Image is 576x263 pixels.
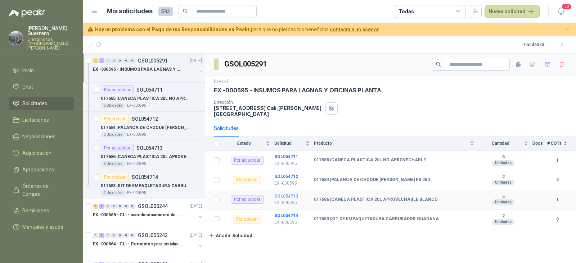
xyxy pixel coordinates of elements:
[93,58,98,63] div: 2
[547,141,562,146] span: # COTs
[101,183,190,189] p: 017683 | KIT DE EMPAQUETADURA CARBURADOR GUADANA
[93,56,203,79] a: 2 2 0 0 0 0 0 GSOL005291[DATE] EX -000595 - INSUMOS PARA LAGNAS Y OFICINAS PLANTA
[22,66,34,74] span: Inicio
[117,204,123,209] div: 0
[492,199,514,205] div: Unidades
[101,153,190,160] p: 017686 | CANECA PLASTICA 20L APROVECHABLE BLANCO
[93,66,183,73] p: EX -000595 - INSUMOS PARA LAGNAS Y OFICINAS PLANTA
[105,58,111,63] div: 0
[9,163,74,176] a: Aprobaciones
[127,103,146,109] p: EX -000595
[22,100,47,107] span: Solicitudes
[314,177,430,183] b: 017684 | PALANCA DE CHOQUE [PERSON_NAME] FS 280
[27,26,74,36] p: [PERSON_NAME] Guerrero
[224,137,274,151] th: Estado
[214,87,381,94] p: EX -000595 - INSUMOS PARA LAGNAS Y OFICINAS PLANTA
[205,229,576,241] a: Añadir Solicitud
[233,215,261,223] div: Por cotizar
[27,37,74,50] p: Oleaginosas [GEOGRAPHIC_DATA][PERSON_NAME]
[83,170,205,199] a: Por cotizarSOL054714017683 |KIT DE EMPAQUETADURA CARBURADOR GUADANA2 UnidadesEX -000595
[83,112,205,141] a: Por cotizarSOL054712017684 |PALANCA DE CHOQUE [PERSON_NAME] FS 2802 UnidadesEX -000595
[547,216,567,223] b: 0
[274,160,310,167] p: EX -000595
[101,95,190,102] p: 017685 | CANECA PLASTICA 20L NO APROVECHABLE
[9,9,45,17] img: Logo peakr
[9,130,74,143] a: Negociaciones
[123,204,129,209] div: 0
[485,5,540,18] button: Nueva solicitud
[93,204,98,209] div: 4
[99,233,104,238] div: 6
[101,103,126,109] div: 8 Unidades
[547,196,567,203] b: 1
[117,233,123,238] div: 0
[99,204,104,209] div: 5
[123,233,129,238] div: 0
[136,146,163,151] p: SOL054713
[101,132,126,138] div: 2 Unidades
[492,219,514,225] div: Unidades
[99,58,104,63] div: 2
[314,157,426,163] b: 017685 | CANECA PLASTICA 20L NO APROVECHABLE
[22,83,33,91] span: Chat
[9,64,74,77] a: Inicio
[214,105,323,117] p: [STREET_ADDRESS] Cali , [PERSON_NAME][GEOGRAPHIC_DATA]
[101,86,134,94] div: Por adjudicar
[492,180,514,185] div: Unidades
[101,115,129,123] div: Por cotizar
[562,3,572,10] span: 20
[111,58,117,63] div: 0
[205,229,256,241] button: Añadir Solicitud
[274,219,310,226] p: EX -000595
[274,194,298,199] a: SOL054713
[138,204,168,209] p: GSOL005244
[399,8,414,15] div: Todas
[22,223,63,231] span: Manuales y ayuda
[22,133,55,140] span: Negociaciones
[314,216,439,222] b: 017683 | KIT DE EMPAQUETADURA CARBURADOR GUADANA
[330,27,379,32] a: contacta a un asesor
[478,194,528,200] b: 5
[22,182,67,198] span: Órdenes de Compra
[101,144,134,152] div: Por adjudicar
[138,58,168,63] p: GSOL005291
[274,174,298,179] a: SOL054712
[274,137,314,151] th: Solicitud
[314,141,468,146] span: Producto
[9,146,74,160] a: Adjudicación
[83,83,205,112] a: Por adjudicarSOL054711017685 |CANECA PLASTICA 20L NO APROVECHABLE8 UnidadesEX -000595
[111,233,117,238] div: 0
[9,113,74,127] a: Licitaciones
[101,161,126,167] div: 5 Unidades
[117,58,123,63] div: 0
[123,58,129,63] div: 0
[93,241,183,248] p: EX -000664 - CLI - Elementos para instalacion de c
[547,157,567,164] b: 1
[214,78,228,85] p: [DATE]
[274,213,298,218] b: SOL054714
[22,207,49,214] span: Remisiones
[274,141,304,146] span: Solicitud
[138,233,168,238] p: GSOL005243
[274,180,310,187] p: EX -000595
[190,232,202,239] p: [DATE]
[214,100,323,105] p: Dirección
[9,80,74,94] a: Chat
[130,204,135,209] div: 0
[127,190,146,196] p: EX -000595
[478,154,528,160] b: 8
[9,179,74,201] a: Órdenes de Compra
[95,26,379,33] span: para que no pierdas tus beneficios
[478,174,528,180] b: 2
[95,27,251,32] b: Hay un problema con el Pago de tus Responsabilidades en Peakr,
[314,137,478,151] th: Producto
[554,5,567,18] button: 20
[105,204,111,209] div: 0
[183,9,188,14] span: search
[127,132,146,138] p: EX -000595
[224,141,264,146] span: Estado
[132,116,158,121] p: SOL054712
[274,199,310,206] p: EX -000595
